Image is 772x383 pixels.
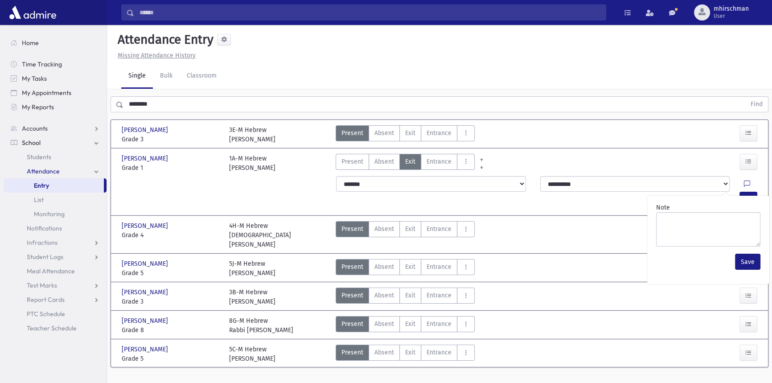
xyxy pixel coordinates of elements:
span: Students [27,153,51,161]
span: [PERSON_NAME] [122,125,170,135]
a: Single [121,64,153,89]
div: 8G-M Hebrew Rabbi [PERSON_NAME] [229,316,293,335]
button: Save [735,254,760,270]
span: List [34,196,44,204]
span: Notifications [27,224,62,232]
span: School [22,139,41,147]
div: 1A-M Hebrew [PERSON_NAME] [229,154,275,173]
div: 5C-M Hebrew [PERSON_NAME] [229,345,275,363]
a: Report Cards [4,292,107,307]
a: Accounts [4,121,107,136]
span: Grade 3 [122,297,220,306]
span: Time Tracking [22,60,62,68]
a: List [4,193,107,207]
span: Exit [405,348,415,357]
u: Missing Attendance History [118,52,196,59]
span: Absent [374,224,394,234]
a: Students [4,150,107,164]
div: AttTypes [336,345,475,363]
div: AttTypes [336,154,475,173]
div: AttTypes [336,221,475,249]
span: Entrance [427,128,452,138]
span: User [714,12,749,20]
span: Monitoring [34,210,65,218]
span: Present [341,157,363,166]
div: AttTypes [336,125,475,144]
span: Absent [374,348,394,357]
label: Note [656,203,670,212]
span: Grade 3 [122,135,220,144]
span: Entrance [427,262,452,272]
a: Teacher Schedule [4,321,107,335]
span: [PERSON_NAME] [122,316,170,325]
span: Grade 5 [122,268,220,278]
a: Notifications [4,221,107,235]
a: Classroom [180,64,224,89]
span: Entrance [427,319,452,329]
span: Present [341,319,363,329]
div: AttTypes [336,288,475,306]
span: Report Cards [27,296,65,304]
span: Absent [374,128,394,138]
a: School [4,136,107,150]
span: [PERSON_NAME] [122,288,170,297]
span: Grade 4 [122,231,220,240]
span: Absent [374,291,394,300]
span: Student Logs [27,253,63,261]
div: 5J-M Hebrew [PERSON_NAME] [229,259,275,278]
span: Present [341,291,363,300]
span: Grade 8 [122,325,220,335]
span: Exit [405,224,415,234]
span: Home [22,39,39,47]
button: Find [745,97,768,112]
span: Absent [374,157,394,166]
span: Infractions [27,239,57,247]
a: Test Marks [4,278,107,292]
span: Present [341,224,363,234]
span: Grade 5 [122,354,220,363]
span: [PERSON_NAME] [122,345,170,354]
a: Missing Attendance History [114,52,196,59]
span: Exit [405,128,415,138]
span: mhirschman [714,5,749,12]
a: My Reports [4,100,107,114]
span: Teacher Schedule [27,324,77,332]
span: My Reports [22,103,54,111]
h5: Attendance Entry [114,32,214,47]
span: Exit [405,157,415,166]
span: Accounts [22,124,48,132]
a: Home [4,36,107,50]
span: Grade 1 [122,163,220,173]
a: Entry [4,178,104,193]
input: Search [134,4,606,21]
span: [PERSON_NAME] [122,221,170,231]
a: Student Logs [4,250,107,264]
span: Entrance [427,291,452,300]
span: PTC Schedule [27,310,65,318]
div: 3E-M Hebrew [PERSON_NAME] [229,125,275,144]
a: Meal Attendance [4,264,107,278]
span: My Appointments [22,89,71,97]
span: Entrance [427,224,452,234]
a: My Appointments [4,86,107,100]
img: AdmirePro [7,4,58,21]
a: My Tasks [4,71,107,86]
a: Bulk [153,64,180,89]
span: Exit [405,319,415,329]
a: PTC Schedule [4,307,107,321]
span: Present [341,128,363,138]
span: Attendance [27,167,60,175]
div: 4H-M Hebrew [DEMOGRAPHIC_DATA][PERSON_NAME] [229,221,328,249]
span: Entrance [427,348,452,357]
a: Monitoring [4,207,107,221]
span: Present [341,348,363,357]
div: AttTypes [336,316,475,335]
span: Meal Attendance [27,267,75,275]
span: Absent [374,319,394,329]
a: Attendance [4,164,107,178]
span: My Tasks [22,74,47,82]
span: Exit [405,262,415,272]
span: Absent [374,262,394,272]
span: [PERSON_NAME] [122,154,170,163]
div: 3B-M Hebrew [PERSON_NAME] [229,288,275,306]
